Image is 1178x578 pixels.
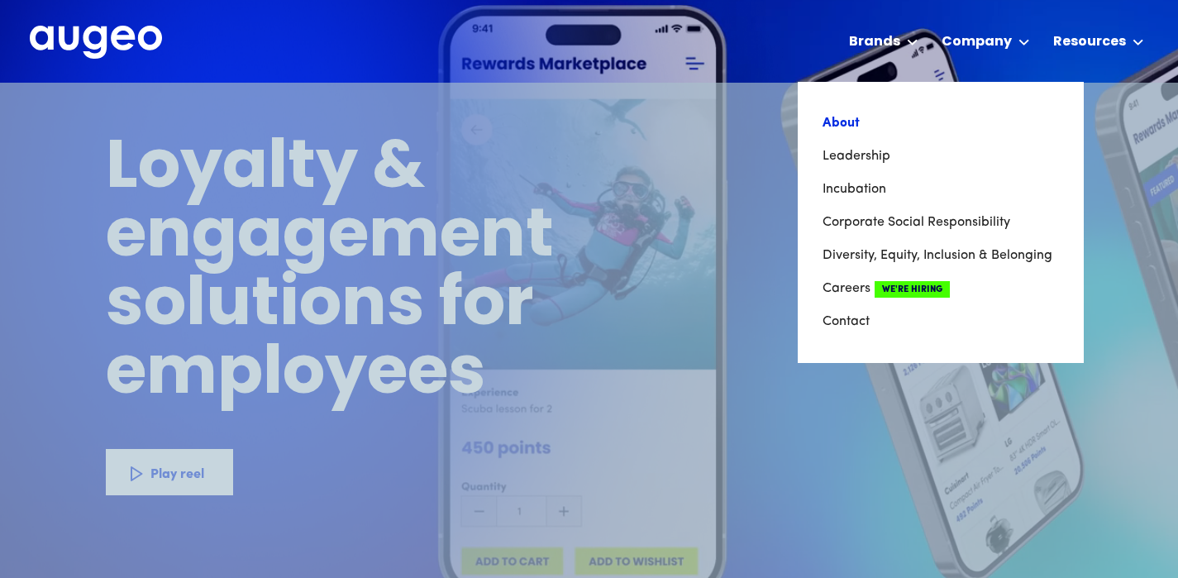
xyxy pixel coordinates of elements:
a: home [30,26,162,60]
img: Augeo's full logo in white. [30,26,162,60]
nav: Company [798,82,1084,363]
span: We're Hiring [875,281,950,298]
a: Diversity, Equity, Inclusion & Belonging [823,239,1059,272]
a: Incubation [823,173,1059,206]
a: Leadership [823,140,1059,173]
div: Brands [849,32,900,52]
a: About [823,107,1059,140]
a: Contact [823,305,1059,338]
a: CareersWe're Hiring [823,272,1059,305]
div: Company [942,32,1012,52]
div: Resources [1053,32,1126,52]
a: Corporate Social Responsibility [823,206,1059,239]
